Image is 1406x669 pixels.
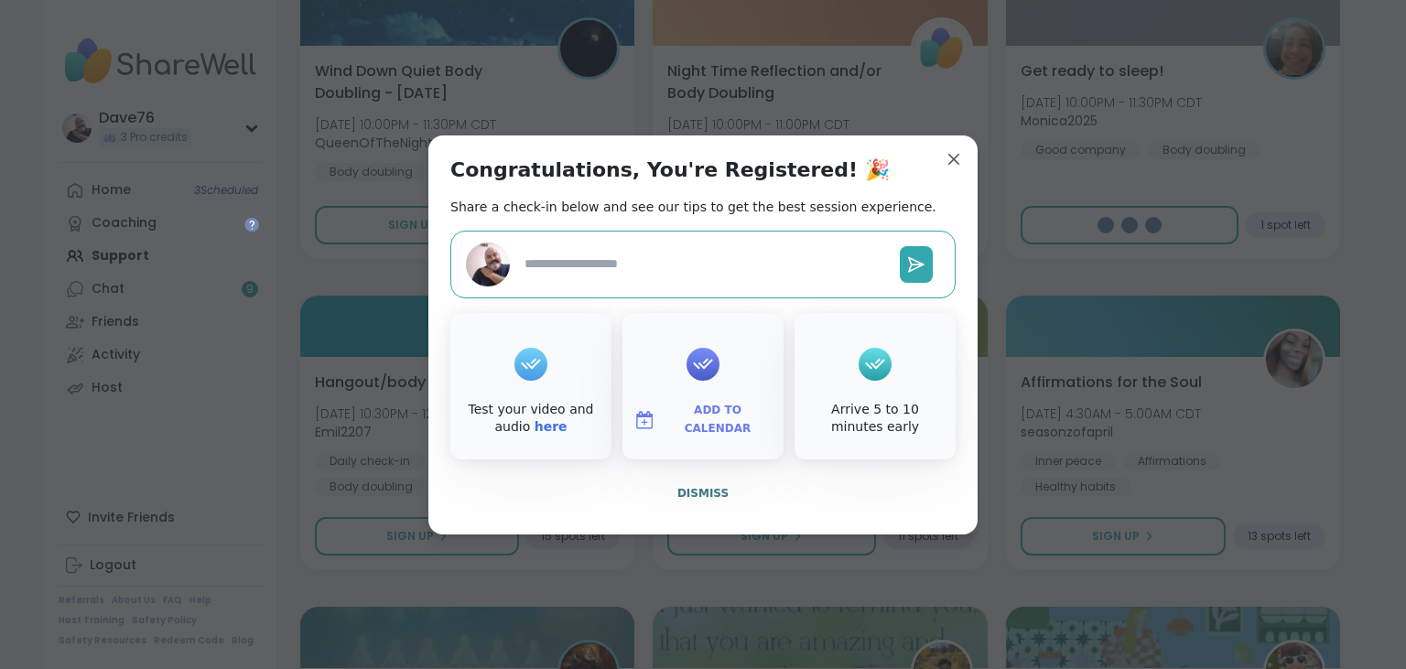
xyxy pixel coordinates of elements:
[450,157,890,183] h1: Congratulations, You're Registered! 🎉
[450,198,936,216] h2: Share a check-in below and see our tips to get the best session experience.
[244,217,259,232] iframe: Spotlight
[535,419,568,434] a: here
[466,243,510,286] img: Dave76
[450,474,956,513] button: Dismiss
[626,401,780,439] button: Add to Calendar
[677,487,729,500] span: Dismiss
[798,401,952,437] div: Arrive 5 to 10 minutes early
[663,402,773,437] span: Add to Calendar
[633,409,655,431] img: ShareWell Logomark
[454,401,608,437] div: Test your video and audio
